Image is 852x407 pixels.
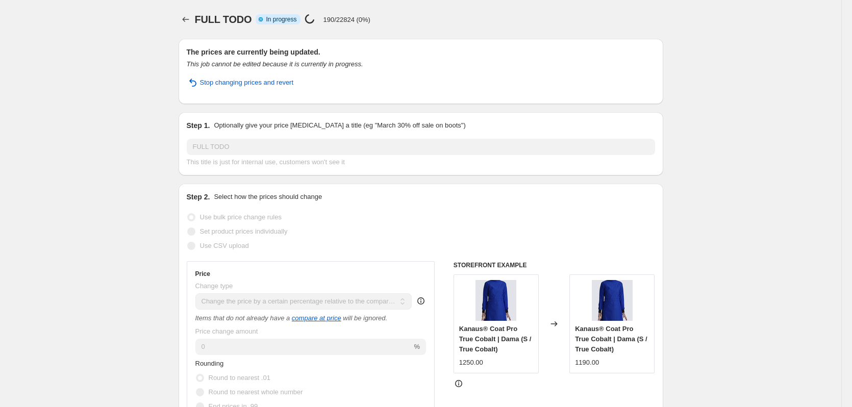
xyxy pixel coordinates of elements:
[195,270,210,278] h3: Price
[475,280,516,321] img: COATPRO-COBALT-DM1_80x.jpg
[187,192,210,202] h2: Step 2.
[187,158,345,166] span: This title is just for internal use, customers won't see it
[195,314,290,322] i: Items that do not already have a
[323,16,370,23] p: 190/22824 (0%)
[195,339,412,355] input: -20
[459,359,483,366] span: 1250.00
[292,314,341,322] button: compare at price
[200,78,294,88] span: Stop changing prices and revert
[575,359,599,366] span: 1190.00
[459,325,532,353] span: Kanaus® Coat Pro True Cobalt | Dama (S / True Cobalt)
[214,120,465,131] p: Optionally give your price [MEDICAL_DATA] a title (eg "March 30% off sale on boots")
[187,139,655,155] input: 30% off holiday sale
[187,120,210,131] h2: Step 1.
[209,388,303,396] span: Round to nearest whole number
[200,227,288,235] span: Set product prices individually
[195,327,258,335] span: Price change amount
[195,360,224,367] span: Rounding
[187,60,363,68] i: This job cannot be edited because it is currently in progress.
[187,47,655,57] h2: The prices are currently being updated.
[209,374,270,381] span: Round to nearest .01
[416,296,426,306] div: help
[454,261,655,269] h6: STOREFRONT EXAMPLE
[266,15,296,23] span: In progress
[200,213,282,221] span: Use bulk price change rules
[200,242,249,249] span: Use CSV upload
[181,74,300,91] button: Stop changing prices and revert
[575,325,647,353] span: Kanaus® Coat Pro True Cobalt | Dama (S / True Cobalt)
[214,192,322,202] p: Select how the prices should change
[179,12,193,27] button: Price change jobs
[343,314,387,322] i: will be ignored.
[195,14,252,25] span: FULL TODO
[592,280,633,321] img: COATPRO-COBALT-DM1_80x.jpg
[195,282,233,290] span: Change type
[414,343,420,350] span: %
